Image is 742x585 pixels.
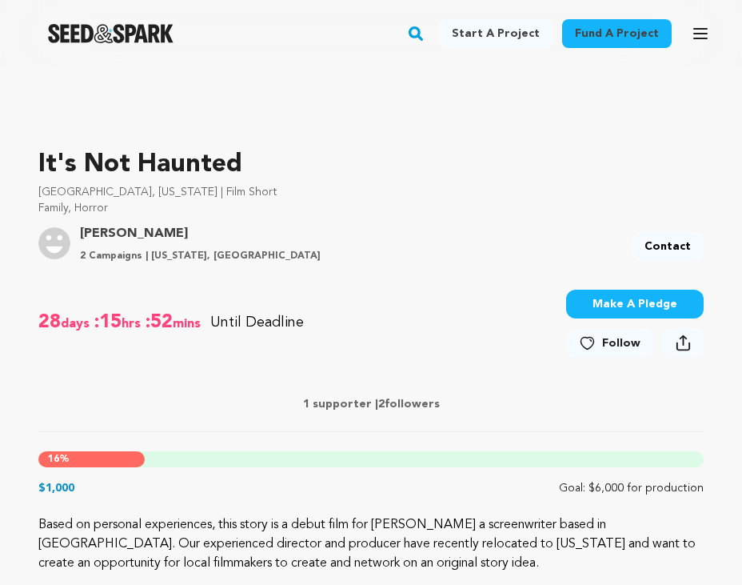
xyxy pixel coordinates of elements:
[173,310,204,335] span: mins
[439,19,553,48] a: Start a project
[61,310,93,335] span: days
[566,290,704,319] button: Make A Pledge
[80,250,321,262] p: 2 Campaigns | [US_STATE], [GEOGRAPHIC_DATA]
[48,24,174,43] a: Seed&Spark Homepage
[38,146,704,184] p: It's Not Haunted
[38,184,704,200] p: [GEOGRAPHIC_DATA], [US_STATE] | Film Short
[38,451,145,467] div: %
[80,224,321,243] a: Goto Hadley Holyoak profile
[93,310,122,335] span: :15
[566,329,653,358] a: Follow
[602,335,640,351] span: Follow
[378,399,385,410] span: 2
[122,310,144,335] span: hrs
[210,311,304,334] p: Until Deadline
[144,310,173,335] span: :52
[38,227,70,259] img: user.png
[38,480,74,496] p: $1,000
[38,310,61,335] span: 28
[48,24,174,43] img: Seed&Spark Logo Dark Mode
[562,19,672,48] a: Fund a project
[38,200,704,216] p: Family, Horror
[632,232,704,261] a: Contact
[48,455,59,464] span: 16
[559,480,704,496] p: Goal: $6,000 for production
[38,515,704,573] p: Based on personal experiences, this story is a debut film for [PERSON_NAME] a screenwriter based ...
[38,396,704,412] p: 1 supporter | followers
